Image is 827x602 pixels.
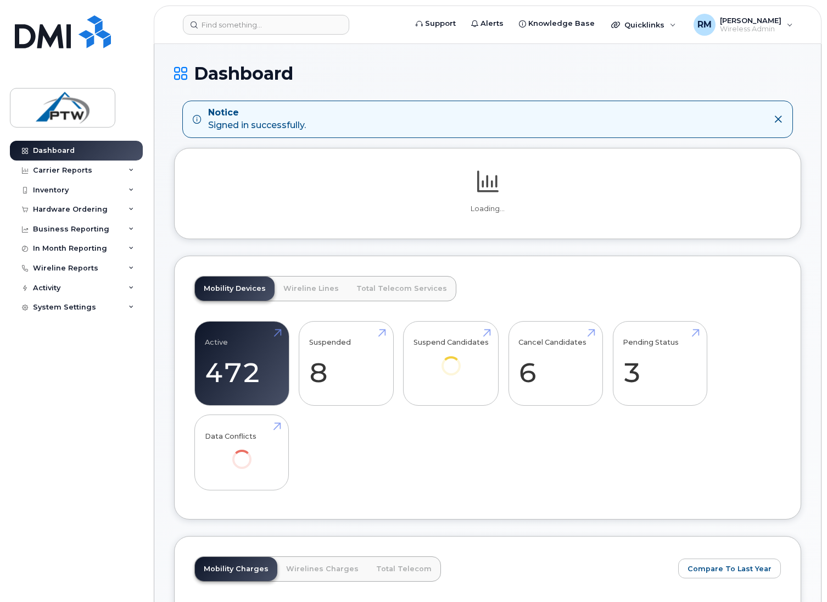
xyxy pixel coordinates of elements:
[309,327,383,400] a: Suspended 8
[174,64,801,83] h1: Dashboard
[277,557,367,581] a: Wirelines Charges
[518,327,593,400] a: Cancel Candidates 6
[205,327,279,400] a: Active 472
[678,559,781,578] button: Compare To Last Year
[205,421,279,484] a: Data Conflicts
[413,327,489,390] a: Suspend Candidates
[623,327,697,400] a: Pending Status 3
[367,557,440,581] a: Total Telecom
[194,204,781,214] p: Loading...
[195,277,275,301] a: Mobility Devices
[195,557,277,581] a: Mobility Charges
[688,564,772,574] span: Compare To Last Year
[275,277,348,301] a: Wireline Lines
[208,107,306,119] strong: Notice
[208,107,306,132] div: Signed in successfully.
[348,277,456,301] a: Total Telecom Services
